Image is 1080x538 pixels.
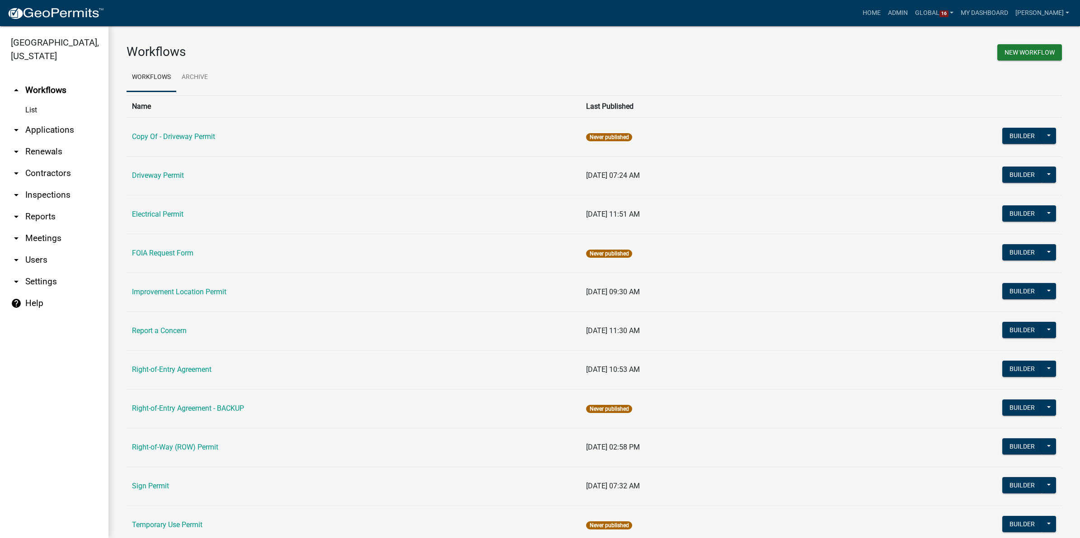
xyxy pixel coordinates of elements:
a: Electrical Permit [132,210,183,218]
span: Never published [586,521,632,529]
a: Archive [176,63,213,92]
i: arrow_drop_down [11,233,22,244]
button: Builder [1002,438,1042,455]
button: Builder [1002,399,1042,416]
i: arrow_drop_down [11,211,22,222]
a: My Dashboard [957,5,1012,22]
a: Copy Of - Driveway Permit [132,132,215,141]
a: [PERSON_NAME] [1012,5,1073,22]
i: arrow_drop_down [11,125,22,135]
a: Sign Permit [132,482,169,490]
button: Builder [1002,128,1042,144]
i: arrow_drop_down [11,255,22,265]
button: Builder [1002,516,1042,532]
span: [DATE] 02:58 PM [586,443,640,451]
span: [DATE] 07:32 AM [586,482,640,490]
button: Builder [1002,244,1042,260]
a: Right-of-Way (ROW) Permit [132,443,218,451]
button: Builder [1002,361,1042,377]
a: Right-of-Entry Agreement - BACKUP [132,404,244,413]
th: Last Published [581,95,820,117]
span: [DATE] 07:24 AM [586,171,640,180]
button: Builder [1002,167,1042,183]
a: Workflows [127,63,176,92]
a: Report a Concern [132,326,187,335]
span: [DATE] 09:30 AM [586,288,640,296]
span: Never published [586,405,632,413]
i: arrow_drop_up [11,85,22,96]
a: Right-of-Entry Agreement [132,365,211,374]
i: arrow_drop_down [11,168,22,179]
i: arrow_drop_down [11,276,22,287]
a: Admin [884,5,911,22]
a: Home [859,5,884,22]
a: Global16 [911,5,958,22]
button: New Workflow [997,44,1062,60]
span: Never published [586,133,632,141]
th: Name [127,95,581,117]
span: [DATE] 11:51 AM [586,210,640,218]
a: FOIA Request Form [132,249,193,257]
button: Builder [1002,205,1042,222]
h3: Workflows [127,44,587,60]
i: help [11,298,22,309]
a: Driveway Permit [132,171,184,180]
i: arrow_drop_down [11,190,22,200]
span: Never published [586,250,632,258]
a: Improvement Location Permit [132,288,226,296]
a: Temporary Use Permit [132,520,202,529]
button: Builder [1002,283,1042,299]
span: [DATE] 10:53 AM [586,365,640,374]
i: arrow_drop_down [11,146,22,157]
span: [DATE] 11:30 AM [586,326,640,335]
button: Builder [1002,477,1042,493]
span: 16 [939,10,949,18]
button: Builder [1002,322,1042,338]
